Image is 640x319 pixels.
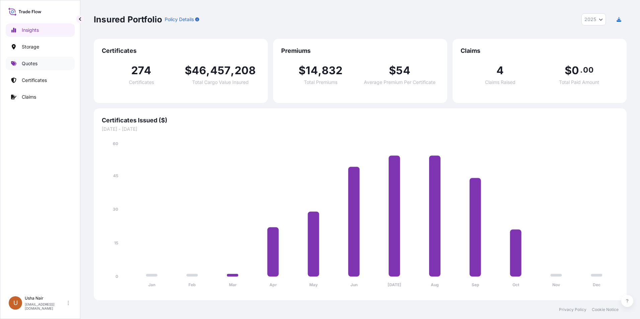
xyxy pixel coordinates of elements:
p: Certificates [22,77,47,84]
p: Storage [22,43,39,50]
p: Insights [22,27,39,33]
tspan: 0 [115,274,118,279]
span: 274 [131,65,151,76]
span: Claims Raised [485,80,515,85]
tspan: Nov [552,282,560,287]
tspan: Apr [269,282,277,287]
tspan: 30 [113,207,118,212]
p: Usha Nair [25,296,66,301]
tspan: 15 [114,240,118,245]
tspan: [DATE] [388,282,401,287]
tspan: Oct [512,282,519,287]
a: Quotes [6,57,75,70]
span: Total Cargo Value Insured [192,80,249,85]
span: Total Premiums [304,80,337,85]
span: 00 [583,67,593,73]
a: Certificates [6,74,75,87]
span: 4 [496,65,504,76]
span: , [206,65,210,76]
span: $ [565,65,572,76]
p: Claims [22,94,36,100]
span: 208 [235,65,256,76]
p: [EMAIL_ADDRESS][DOMAIN_NAME] [25,302,66,310]
tspan: 45 [113,173,118,178]
p: Policy Details [165,16,194,23]
tspan: Jun [350,282,357,287]
span: 46 [192,65,206,76]
a: Claims [6,90,75,104]
a: Cookie Notice [592,307,619,312]
tspan: Dec [593,282,601,287]
button: Year Selector [581,13,606,25]
a: Insights [6,23,75,37]
p: Insured Portfolio [94,14,162,25]
p: Quotes [22,60,37,67]
tspan: Mar [229,282,237,287]
a: Privacy Policy [559,307,586,312]
span: Average Premium Per Certificate [364,80,435,85]
a: Storage [6,40,75,54]
span: Certificates [129,80,154,85]
span: , [318,65,322,76]
span: 832 [322,65,343,76]
span: Certificates [102,47,260,55]
span: , [231,65,234,76]
span: . [580,67,582,73]
tspan: Jan [148,282,155,287]
span: Total Paid Amount [559,80,599,85]
tspan: May [309,282,318,287]
span: U [13,300,18,306]
tspan: Sep [472,282,479,287]
span: $ [185,65,192,76]
span: 457 [210,65,231,76]
span: $ [299,65,306,76]
span: 2025 [584,16,596,23]
span: 0 [572,65,579,76]
tspan: Feb [188,282,196,287]
span: 54 [396,65,410,76]
span: $ [389,65,396,76]
span: Certificates Issued ($) [102,116,619,124]
span: [DATE] - [DATE] [102,126,619,132]
span: 14 [306,65,318,76]
tspan: Aug [431,282,439,287]
span: Claims [461,47,619,55]
tspan: 60 [113,141,118,146]
span: Premiums [281,47,439,55]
